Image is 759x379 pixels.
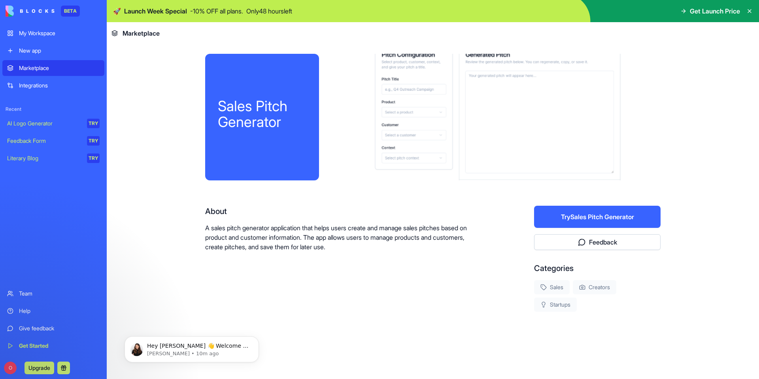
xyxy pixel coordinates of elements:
[19,342,100,350] div: Get Started
[190,6,243,16] p: - 10 % OFF all plans.
[19,324,100,332] div: Give feedback
[690,6,740,16] span: Get Launch Price
[25,362,54,374] button: Upgrade
[61,6,80,17] div: BETA
[25,364,54,371] a: Upgrade
[534,280,570,294] div: Sales
[87,153,100,163] div: TRY
[2,338,104,354] a: Get Started
[19,47,100,55] div: New app
[2,78,104,93] a: Integrations
[19,29,100,37] div: My Workspace
[124,6,187,16] span: Launch Week Special
[2,150,104,166] a: Literary BlogTRY
[205,223,483,252] p: A sales pitch generator application that helps users create and manage sales pitches based on pro...
[19,81,100,89] div: Integrations
[246,6,292,16] p: Only 48 hours left
[2,133,104,149] a: Feedback FormTRY
[7,154,81,162] div: Literary Blog
[113,6,121,16] span: 🚀
[7,137,81,145] div: Feedback Form
[19,64,100,72] div: Marketplace
[7,119,81,127] div: AI Logo Generator
[87,136,100,146] div: TRY
[19,290,100,298] div: Team
[534,263,661,274] div: Categories
[6,6,55,17] img: logo
[534,234,661,250] button: Feedback
[113,320,271,375] iframe: Intercom notifications message
[2,320,104,336] a: Give feedback
[2,303,104,319] a: Help
[534,206,661,228] button: TrySales Pitch Generator
[534,298,577,312] div: Startups
[2,60,104,76] a: Marketplace
[205,206,483,217] div: About
[87,119,100,128] div: TRY
[2,25,104,41] a: My Workspace
[218,98,306,130] div: Sales Pitch Generator
[2,116,104,131] a: AI Logo GeneratorTRY
[123,28,160,38] span: Marketplace
[6,6,80,17] a: BETA
[2,286,104,301] a: Team
[4,362,17,374] span: O
[2,106,104,112] span: Recent
[19,307,100,315] div: Help
[2,43,104,59] a: New app
[573,280,616,294] div: Creators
